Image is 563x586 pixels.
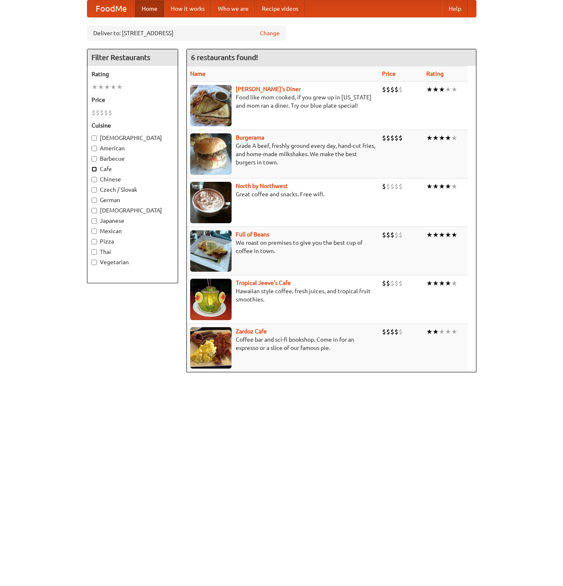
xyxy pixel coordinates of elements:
[382,85,386,94] li: $
[439,182,445,191] li: ★
[445,133,451,142] li: ★
[190,190,375,198] p: Great coffee and snacks. Free wifi.
[190,142,375,166] p: Grade A beef, freshly ground every day, hand-cut fries, and home-made milkshakes. We make the bes...
[433,230,439,239] li: ★
[426,327,433,336] li: ★
[236,134,264,141] a: Burgerama
[399,182,403,191] li: $
[394,85,399,94] li: $
[104,108,108,117] li: $
[92,248,174,256] label: Thai
[92,249,97,255] input: Thai
[390,133,394,142] li: $
[92,96,174,104] h5: Price
[386,327,390,336] li: $
[92,196,174,204] label: German
[390,230,394,239] li: $
[92,218,97,224] input: Japanese
[386,230,390,239] li: $
[190,133,232,175] img: burgerama.jpg
[92,177,97,182] input: Chinese
[382,70,396,77] a: Price
[382,230,386,239] li: $
[439,327,445,336] li: ★
[190,93,375,110] p: Food like mom cooked, if you grew up in [US_STATE] and mom ran a diner. Try our blue plate special!
[439,133,445,142] li: ★
[236,231,269,238] a: Full of Beans
[92,260,97,265] input: Vegetarian
[386,133,390,142] li: $
[386,182,390,191] li: $
[426,182,433,191] li: ★
[451,85,457,94] li: ★
[382,133,386,142] li: $
[92,144,174,152] label: American
[236,86,301,92] a: [PERSON_NAME]'s Diner
[92,175,174,183] label: Chinese
[92,206,174,215] label: [DEMOGRAPHIC_DATA]
[92,165,174,173] label: Cafe
[92,166,97,172] input: Cafe
[92,237,174,246] label: Pizza
[104,82,110,92] li: ★
[92,227,174,235] label: Mexican
[236,280,291,286] a: Tropical Jeeve's Cafe
[382,279,386,288] li: $
[92,217,174,225] label: Japanese
[390,85,394,94] li: $
[451,133,457,142] li: ★
[442,0,468,17] a: Help
[433,279,439,288] li: ★
[190,279,232,320] img: jeeves.jpg
[439,230,445,239] li: ★
[236,328,267,335] b: Zardoz Cafe
[92,186,174,194] label: Czech / Slovak
[87,0,135,17] a: FoodMe
[399,279,403,288] li: $
[394,279,399,288] li: $
[92,208,97,213] input: [DEMOGRAPHIC_DATA]
[394,327,399,336] li: $
[190,335,375,352] p: Coffee bar and sci-fi bookshop. Come in for an espresso or a slice of our famous pie.
[433,133,439,142] li: ★
[394,182,399,191] li: $
[445,327,451,336] li: ★
[92,239,97,244] input: Pizza
[426,230,433,239] li: ★
[92,198,97,203] input: German
[110,82,116,92] li: ★
[399,327,403,336] li: $
[426,70,444,77] a: Rating
[451,230,457,239] li: ★
[87,26,286,41] div: Deliver to: [STREET_ADDRESS]
[394,230,399,239] li: $
[164,0,211,17] a: How it works
[451,279,457,288] li: ★
[382,327,386,336] li: $
[390,182,394,191] li: $
[92,146,97,151] input: American
[92,70,174,78] h5: Rating
[92,134,174,142] label: [DEMOGRAPHIC_DATA]
[260,29,280,37] a: Change
[92,187,97,193] input: Czech / Slovak
[386,279,390,288] li: $
[382,182,386,191] li: $
[92,121,174,130] h5: Cuisine
[190,239,375,255] p: We roast on premises to give you the best cup of coffee in town.
[386,85,390,94] li: $
[92,135,97,141] input: [DEMOGRAPHIC_DATA]
[100,108,104,117] li: $
[190,287,375,304] p: Hawaiian style coffee, fresh juices, and tropical fruit smoothies.
[191,53,258,61] ng-pluralize: 6 restaurants found!
[96,108,100,117] li: $
[390,327,394,336] li: $
[445,230,451,239] li: ★
[190,182,232,223] img: north.jpg
[255,0,305,17] a: Recipe videos
[236,183,288,189] a: North by Northwest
